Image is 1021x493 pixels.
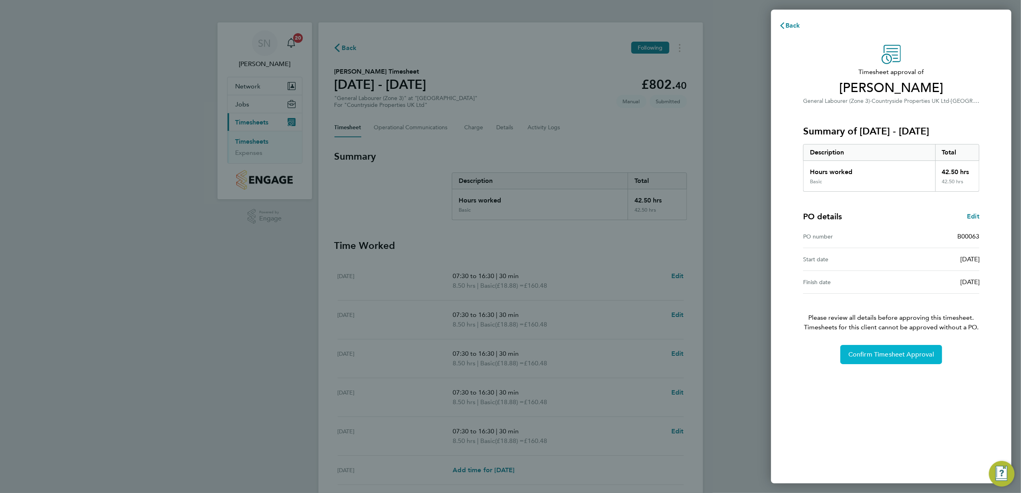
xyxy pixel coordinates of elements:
[891,255,979,264] div: [DATE]
[935,144,979,160] div: Total
[803,80,979,96] span: [PERSON_NAME]
[793,323,989,332] span: Timesheets for this client cannot be approved without a PO.
[804,161,935,178] div: Hours worked
[793,294,989,332] p: Please review all details before approving this timesheet.
[848,351,934,359] span: Confirm Timesheet Approval
[935,161,979,178] div: 42.50 hrs
[967,212,979,220] span: Edit
[935,178,979,191] div: 42.50 hrs
[785,22,800,29] span: Back
[803,211,842,222] h4: PO details
[803,144,979,192] div: Summary of 22 - 28 Sep 2025
[803,255,891,264] div: Start date
[967,212,979,221] a: Edit
[803,67,979,77] span: Timesheet approval of
[803,232,891,241] div: PO number
[804,144,935,160] div: Description
[803,277,891,287] div: Finish date
[872,98,949,104] span: Countryside Properties UK Ltd
[989,461,1015,487] button: Engage Resource Center
[949,98,951,104] span: ·
[803,98,870,104] span: General Labourer (Zone 3)
[771,18,808,34] button: Back
[957,232,979,240] span: B00063
[810,178,822,185] div: Basic
[870,98,872,104] span: ·
[951,97,1008,104] span: [GEOGRAPHIC_DATA]
[803,125,979,138] h3: Summary of [DATE] - [DATE]
[891,277,979,287] div: [DATE]
[840,345,942,364] button: Confirm Timesheet Approval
